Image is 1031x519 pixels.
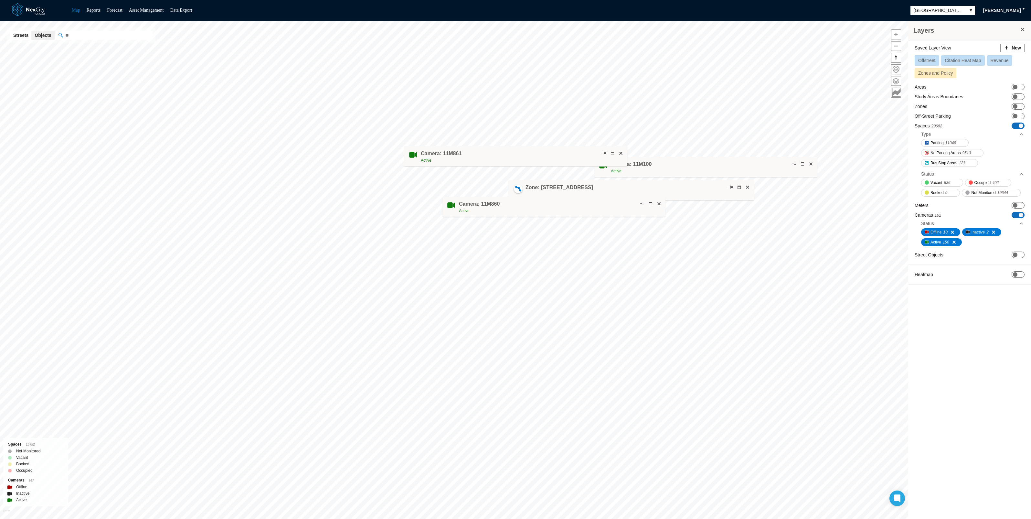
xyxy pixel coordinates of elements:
a: Data Export [170,8,192,13]
h4: Double-click to make header text selectable [421,150,462,157]
span: Bus Stop Areas [930,160,957,166]
label: Cameras [915,212,941,219]
div: Cameras [8,477,63,484]
label: Inactive [16,490,29,497]
span: Occupied [974,179,991,186]
div: Status [921,169,1024,179]
span: 121 [959,160,965,166]
span: 147 [29,479,34,482]
span: Active [459,209,470,213]
span: Reset bearing to north [891,53,901,62]
span: 0 [945,189,948,196]
span: New [1012,45,1021,51]
label: Zones [915,103,927,110]
a: Reports [87,8,101,13]
button: Active150 [921,238,962,246]
div: Type [921,129,1024,139]
label: Spaces [915,123,942,129]
h4: Double-click to make header text selectable [526,184,593,191]
label: Vacant [16,454,28,461]
span: Revenue [991,58,1009,63]
button: New [1000,44,1025,52]
h4: Double-click to make header text selectable [459,200,500,208]
button: Zoom in [891,29,901,39]
h3: Layers [913,26,1019,35]
button: Layers management [891,76,901,86]
a: Forecast [107,8,122,13]
span: Zones and Policy [918,70,953,76]
label: Saved Layer View [915,45,951,51]
button: Revenue [987,55,1012,66]
span: 150 [943,239,949,245]
span: Active [930,239,941,245]
button: Citation Heat Map [941,55,984,66]
div: Double-click to make header text selectable [421,150,462,164]
span: Citation Heat Map [945,58,981,63]
button: Home [891,64,901,74]
span: 636 [944,179,950,186]
button: Key metrics [891,88,901,98]
label: Meters [915,202,929,209]
label: Heatmap [915,271,933,278]
div: Double-click to make header text selectable [611,161,652,174]
a: Map [72,8,80,13]
span: 2 [986,229,989,235]
span: Offline [930,229,941,235]
button: Offstreet [915,55,939,66]
button: Streets [10,31,32,40]
span: 9513 [962,150,971,156]
label: Active [16,497,27,503]
span: Active [611,169,622,173]
button: Parking11048 [921,139,969,147]
div: Status [921,220,934,227]
span: 10 [943,229,947,235]
label: Booked [16,461,29,467]
button: Occupied402 [965,179,1012,187]
span: 162 [935,213,941,218]
span: Streets [13,32,28,38]
span: Parking [930,140,944,146]
label: Offline [16,484,27,490]
div: Double-click to make header text selectable [459,200,500,214]
span: Zoom out [891,41,901,51]
button: Booked0 [921,189,960,197]
label: Areas [915,84,927,90]
div: Status [921,171,934,177]
span: 402 [992,179,999,186]
button: Bus Stop Areas121 [921,159,978,167]
span: Offstreet [918,58,935,63]
label: Off-Street Parking [915,113,951,119]
span: Zoom in [891,30,901,39]
a: Mapbox homepage [3,510,10,517]
button: Inactive2 [962,228,1001,236]
h4: Double-click to make header text selectable [611,161,652,168]
span: Vacant [930,179,942,186]
span: Active [421,158,431,163]
div: Spaces [8,441,63,448]
div: Status [921,219,1024,228]
button: No Parking Areas9513 [921,149,983,157]
span: [GEOGRAPHIC_DATA][PERSON_NAME] [914,7,963,14]
button: Zoom out [891,41,901,51]
span: Booked [930,189,944,196]
button: Objects [31,31,54,40]
button: Zones and Policy [915,68,956,78]
span: [PERSON_NAME] [983,7,1021,14]
span: 20682 [931,124,942,128]
a: Asset Management [129,8,164,13]
button: Offline10 [921,228,960,236]
span: Objects [35,32,51,38]
button: Vacant636 [921,179,963,187]
button: select [967,6,975,15]
span: Not Monitored [971,189,995,196]
label: Street Objects [915,252,943,258]
label: Not Monitored [16,448,40,454]
label: Occupied [16,467,33,474]
div: Type [921,131,931,137]
span: 15752 [26,443,35,446]
span: 19644 [997,189,1008,196]
span: No Parking Areas [930,150,961,156]
button: [PERSON_NAME] [979,5,1025,16]
label: Study Areas Boundaries [915,93,963,100]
